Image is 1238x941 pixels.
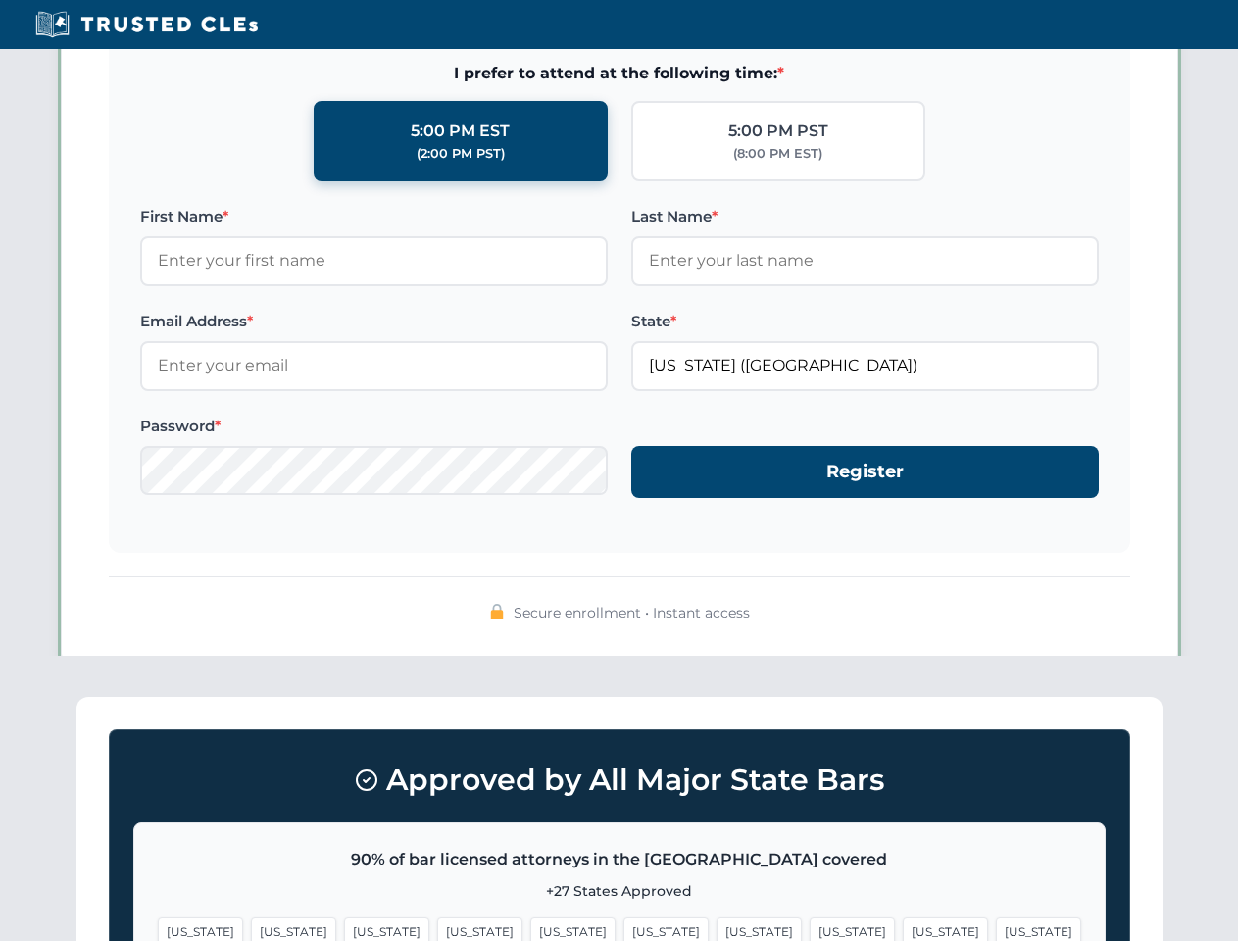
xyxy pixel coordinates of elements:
[728,119,828,144] div: 5:00 PM PST
[140,415,608,438] label: Password
[140,341,608,390] input: Enter your email
[631,446,1099,498] button: Register
[514,602,750,623] span: Secure enrollment • Instant access
[631,236,1099,285] input: Enter your last name
[158,880,1081,902] p: +27 States Approved
[489,604,505,619] img: 🔒
[631,341,1099,390] input: Florida (FL)
[29,10,264,39] img: Trusted CLEs
[140,236,608,285] input: Enter your first name
[140,310,608,333] label: Email Address
[140,61,1099,86] span: I prefer to attend at the following time:
[133,754,1106,807] h3: Approved by All Major State Bars
[158,847,1081,872] p: 90% of bar licensed attorneys in the [GEOGRAPHIC_DATA] covered
[411,119,510,144] div: 5:00 PM EST
[140,205,608,228] label: First Name
[417,144,505,164] div: (2:00 PM PST)
[733,144,822,164] div: (8:00 PM EST)
[631,205,1099,228] label: Last Name
[631,310,1099,333] label: State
